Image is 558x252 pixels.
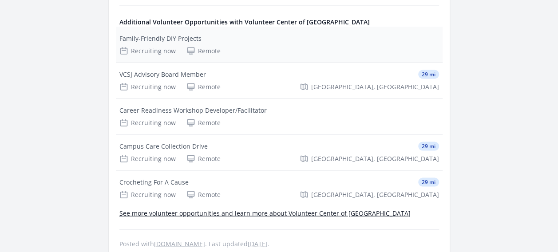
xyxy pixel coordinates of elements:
div: VCSJ Advisory Board Member [119,70,206,79]
div: Recruiting now [119,82,176,91]
a: Career Readiness Workshop Developer/Facilitator Recruiting now Remote [116,98,443,134]
p: Posted with . Last updated . [119,240,439,247]
div: Career Readiness Workshop Developer/Facilitator [119,106,267,114]
div: Recruiting now [119,154,176,163]
a: VCSJ Advisory Board Member 29 mi Recruiting now Remote [GEOGRAPHIC_DATA], [GEOGRAPHIC_DATA] [116,63,443,98]
div: Remote [186,190,221,199]
abbr: Thu, Aug 14, 2025 4:35 PM [248,239,268,248]
div: Recruiting now [119,46,176,55]
span: 29 mi [418,142,439,150]
div: Remote [186,82,221,91]
a: Crocheting For A Cause 29 mi Recruiting now Remote [GEOGRAPHIC_DATA], [GEOGRAPHIC_DATA] [116,170,443,206]
span: 29 mi [418,70,439,79]
span: 29 mi [418,177,439,186]
a: See more volunteer opportunities and learn more about Volunteer Center of [GEOGRAPHIC_DATA] [119,209,411,217]
a: [DOMAIN_NAME] [154,239,205,248]
div: Crocheting For A Cause [119,177,189,186]
span: [GEOGRAPHIC_DATA], [GEOGRAPHIC_DATA] [311,190,439,199]
div: Remote [186,154,221,163]
div: Campus Care Collection Drive [119,142,208,150]
h4: Additional Volunteer Opportunities with Volunteer Center of [GEOGRAPHIC_DATA] [119,18,439,27]
div: Recruiting now [119,118,176,127]
div: Family-Friendly DIY Projects [119,34,202,43]
a: Campus Care Collection Drive 29 mi Recruiting now Remote [GEOGRAPHIC_DATA], [GEOGRAPHIC_DATA] [116,134,443,170]
div: Recruiting now [119,190,176,199]
a: Family-Friendly DIY Projects Recruiting now Remote [116,27,443,62]
div: Remote [186,118,221,127]
div: Remote [186,46,221,55]
span: [GEOGRAPHIC_DATA], [GEOGRAPHIC_DATA] [311,82,439,91]
span: [GEOGRAPHIC_DATA], [GEOGRAPHIC_DATA] [311,154,439,163]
